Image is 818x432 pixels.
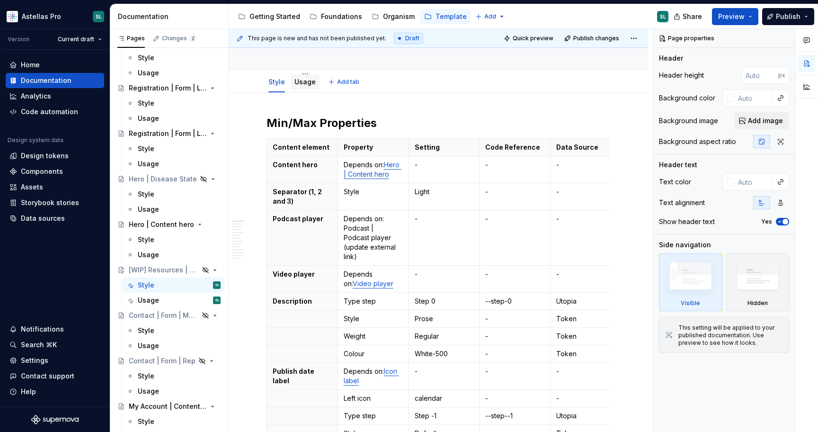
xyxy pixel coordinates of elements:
[123,369,224,384] a: Style
[129,356,196,366] div: Contact | Form | Rep
[485,143,540,151] strong: Code Reference
[21,356,48,365] div: Settings
[114,171,224,187] a: Hero | Disease State
[484,13,496,20] span: Add
[513,35,553,42] span: Quick preview
[123,187,224,202] a: Style
[761,218,772,225] label: Yes
[267,116,610,131] h2: Min/Max Properties
[114,81,224,96] a: Registration | Form | Login-Register | Extended-Validation
[31,415,79,424] svg: Supernova Logo
[234,9,304,24] a: Getting Started
[189,35,196,42] span: 2
[21,324,64,334] div: Notifications
[6,337,104,352] button: Search ⌘K
[485,187,544,197] p: -
[344,314,403,324] p: Style
[96,13,102,20] div: SL
[53,33,106,46] button: Current draft
[6,195,104,210] a: Storybook stories
[123,384,224,399] a: Usage
[556,297,615,306] p: Utopia
[383,12,415,21] div: Organism
[344,411,403,421] p: Type step
[8,36,29,43] div: Version
[556,270,615,279] p: -
[337,78,359,86] span: Add tab
[344,349,403,359] p: Colour
[129,265,199,275] div: [WIP] Resources | Content header
[344,270,403,288] p: Depends on:
[21,60,40,70] div: Home
[556,187,615,197] p: -
[6,164,104,179] a: Components
[556,314,615,324] p: Token
[415,297,474,306] p: Step 0
[249,12,300,21] div: Getting Started
[291,72,320,91] div: Usage
[6,104,104,119] a: Code automation
[129,402,207,411] div: My Account | Content Preference
[726,253,790,311] div: Hidden
[117,35,145,42] div: Pages
[556,411,615,421] p: Utopia
[344,187,403,197] p: Style
[659,137,736,146] div: Background aspect ratio
[294,78,316,86] a: Usage
[344,332,403,341] p: Weight
[321,12,362,21] div: Foundations
[659,177,691,187] div: Text color
[420,9,471,24] a: Template
[138,68,159,78] div: Usage
[248,35,386,42] span: This page is new and has not been published yet.
[485,214,544,224] p: -
[273,270,332,279] p: Video player
[405,35,419,42] span: Draft
[123,96,224,111] a: Style
[659,160,697,170] div: Header text
[6,57,104,72] a: Home
[734,112,789,129] button: Add image
[123,50,224,65] a: Style
[485,314,544,324] p: -
[325,75,364,89] button: Add tab
[129,129,207,138] div: Registration | Form | Login-Register
[129,83,207,93] div: Registration | Form | Login-Register | Extended-Validation
[138,417,154,426] div: Style
[215,296,219,305] div: SL
[21,387,36,396] div: Help
[58,36,94,43] span: Current draft
[344,297,403,306] p: Type step
[123,202,224,217] a: Usage
[415,214,474,224] p: -
[734,173,773,190] input: Auto
[344,367,403,386] p: Depends on:
[485,332,544,341] p: -
[138,326,154,335] div: Style
[123,278,224,293] a: StyleSL
[556,143,598,151] strong: Data Source
[344,214,403,261] p: Depends on: Podcast | Podcast player (update external link)
[556,214,615,224] p: -
[306,9,366,24] a: Foundations
[138,53,154,63] div: Style
[123,156,224,171] a: Usage
[659,198,705,207] div: Text alignment
[659,71,704,80] div: Header height
[415,160,474,170] p: -
[659,54,683,63] div: Header
[273,143,332,152] p: Content element
[21,371,74,381] div: Contact support
[776,12,800,21] span: Publish
[472,10,508,23] button: Add
[556,160,615,170] p: -
[556,332,615,341] p: Token
[138,99,154,108] div: Style
[123,247,224,262] a: Usage
[138,189,154,199] div: Style
[114,353,224,369] a: Contact | Form | Rep
[556,394,615,403] p: -
[21,182,43,192] div: Assets
[6,148,104,163] a: Design tokens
